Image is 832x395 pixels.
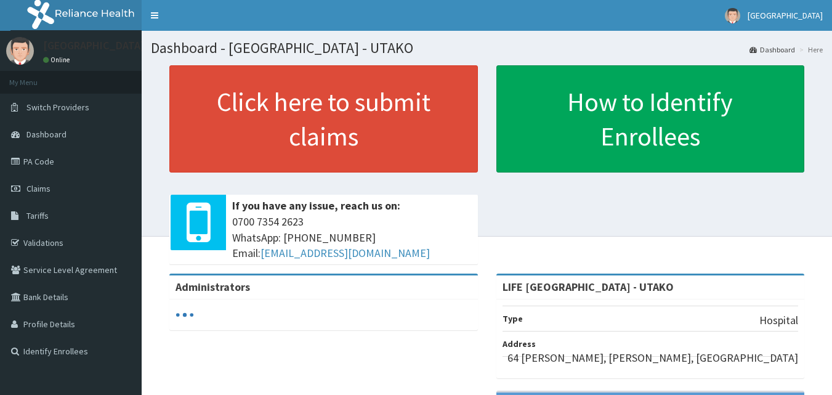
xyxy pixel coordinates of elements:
[176,306,194,324] svg: audio-loading
[759,312,798,328] p: Hospital
[6,37,34,65] img: User Image
[748,10,823,21] span: [GEOGRAPHIC_DATA]
[503,313,523,324] b: Type
[26,210,49,221] span: Tariffs
[261,246,430,260] a: [EMAIL_ADDRESS][DOMAIN_NAME]
[151,40,823,56] h1: Dashboard - [GEOGRAPHIC_DATA] - UTAKO
[26,102,89,113] span: Switch Providers
[169,65,478,173] a: Click here to submit claims
[26,183,50,194] span: Claims
[176,280,250,294] b: Administrators
[232,198,400,213] b: If you have any issue, reach us on:
[503,338,536,349] b: Address
[796,44,823,55] li: Here
[43,40,145,51] p: [GEOGRAPHIC_DATA]
[725,8,740,23] img: User Image
[232,214,472,261] span: 0700 7354 2623 WhatsApp: [PHONE_NUMBER] Email:
[503,280,674,294] strong: LIFE [GEOGRAPHIC_DATA] - UTAKO
[507,350,798,366] p: 64 [PERSON_NAME], [PERSON_NAME], [GEOGRAPHIC_DATA]
[43,55,73,64] a: Online
[496,65,805,173] a: How to Identify Enrollees
[26,129,67,140] span: Dashboard
[749,44,795,55] a: Dashboard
